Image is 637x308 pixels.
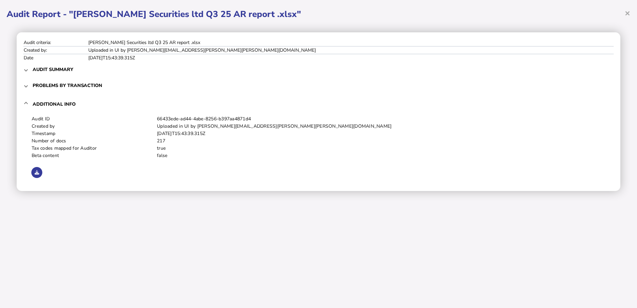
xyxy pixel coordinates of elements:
[157,130,606,137] td: [DATE]T15:43:39.315Z
[23,115,614,184] div: Additional info
[23,61,614,77] mat-expansion-panel-header: Audit summary
[33,101,76,107] h3: Additional info
[88,46,614,54] td: Uploaded in UI by [PERSON_NAME][EMAIL_ADDRESS][PERSON_NAME][PERSON_NAME][DOMAIN_NAME]
[7,8,630,20] h1: Audit Report - "[PERSON_NAME] Securities ltd Q3 25 AR report .xlsx"
[23,77,614,93] mat-expansion-panel-header: Problems by transaction
[31,115,157,123] td: Audit ID
[23,54,88,61] td: Date
[157,115,606,123] td: 66433ede-ad44-4abe-8256-b397aa4871d4
[31,137,157,145] td: Number of docs
[625,7,630,19] span: ×
[23,46,88,54] td: Created by:
[33,82,102,89] h3: Problems by transaction
[31,167,42,178] button: Download audit errors list to Excel. Maximum 10k lines.
[31,152,157,159] td: Beta content
[88,54,614,61] td: [DATE]T15:43:39.315Z
[23,93,614,115] mat-expansion-panel-header: Additional info
[157,152,606,159] td: false
[157,145,606,152] td: true
[23,39,88,46] td: Audit criteria:
[31,145,157,152] td: Tax codes mapped for Auditor
[31,130,157,137] td: Timestamp
[157,123,606,130] td: Uploaded in UI by [PERSON_NAME][EMAIL_ADDRESS][PERSON_NAME][PERSON_NAME][DOMAIN_NAME]
[88,39,614,46] td: [PERSON_NAME] Securities ltd Q3 25 AR report .xlsx
[33,66,73,73] h3: Audit summary
[31,123,157,130] td: Created by
[157,137,606,145] td: 217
